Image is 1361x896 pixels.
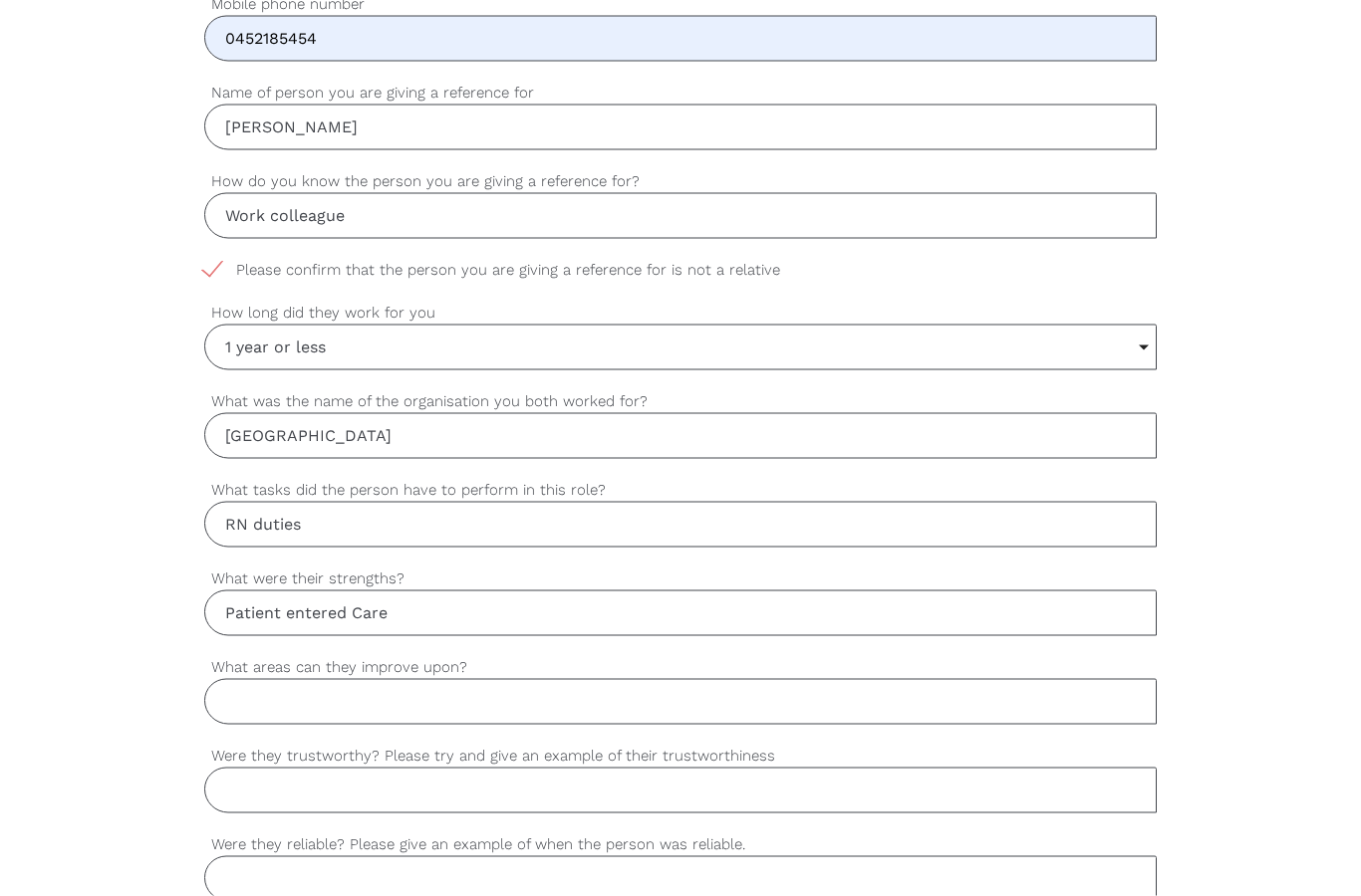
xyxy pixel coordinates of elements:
span: Please confirm that the person you are giving a reference for is not a relative [204,259,818,282]
label: What areas can they improve upon? [204,656,1157,679]
label: How long did they work for you [204,302,1157,325]
label: Were they trustworthy? Please try and give an example of their trustworthiness [204,745,1157,768]
label: What was the name of the organisation you both worked for? [204,390,1157,413]
label: Name of person you are giving a reference for [204,82,1157,105]
label: What were their strengths? [204,567,1157,590]
label: How do you know the person you are giving a reference for? [204,170,1157,193]
label: Were they reliable? Please give an example of when the person was reliable. [204,833,1157,856]
label: What tasks did the person have to perform in this role? [204,479,1157,502]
